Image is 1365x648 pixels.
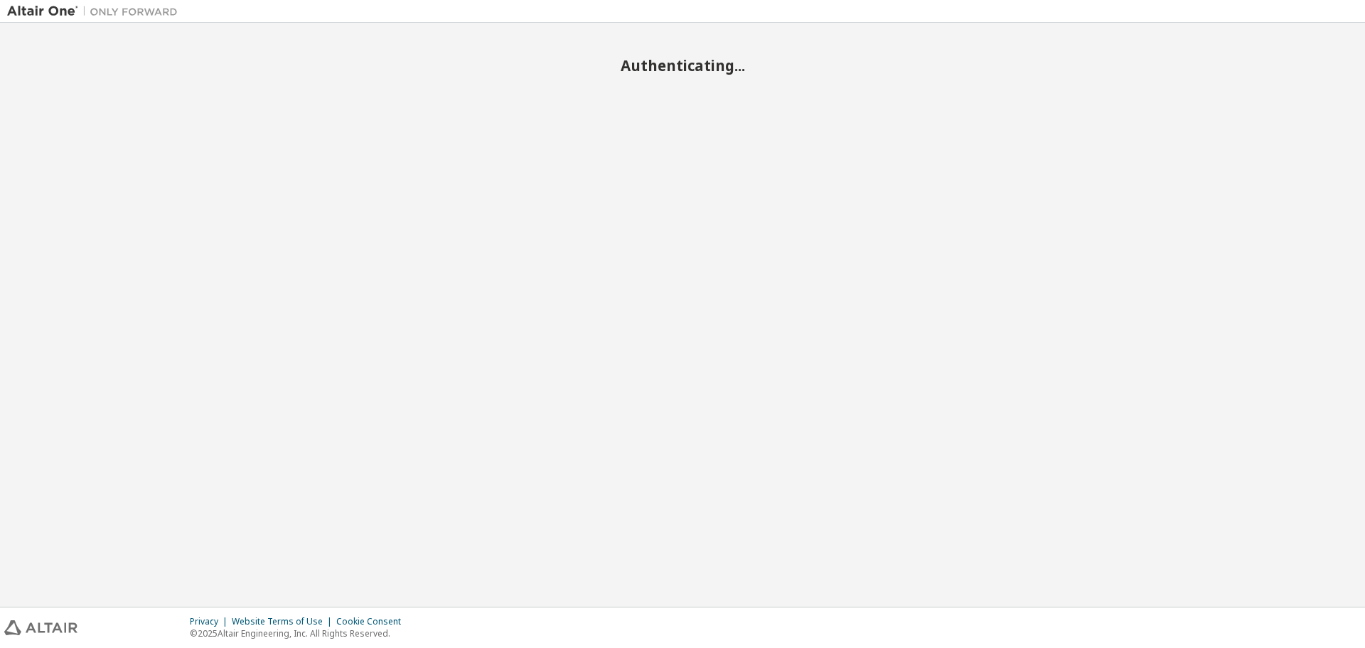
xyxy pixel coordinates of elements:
p: © 2025 Altair Engineering, Inc. All Rights Reserved. [190,627,409,639]
div: Cookie Consent [336,616,409,627]
div: Privacy [190,616,232,627]
h2: Authenticating... [7,56,1358,75]
div: Website Terms of Use [232,616,336,627]
img: Altair One [7,4,185,18]
img: altair_logo.svg [4,620,77,635]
